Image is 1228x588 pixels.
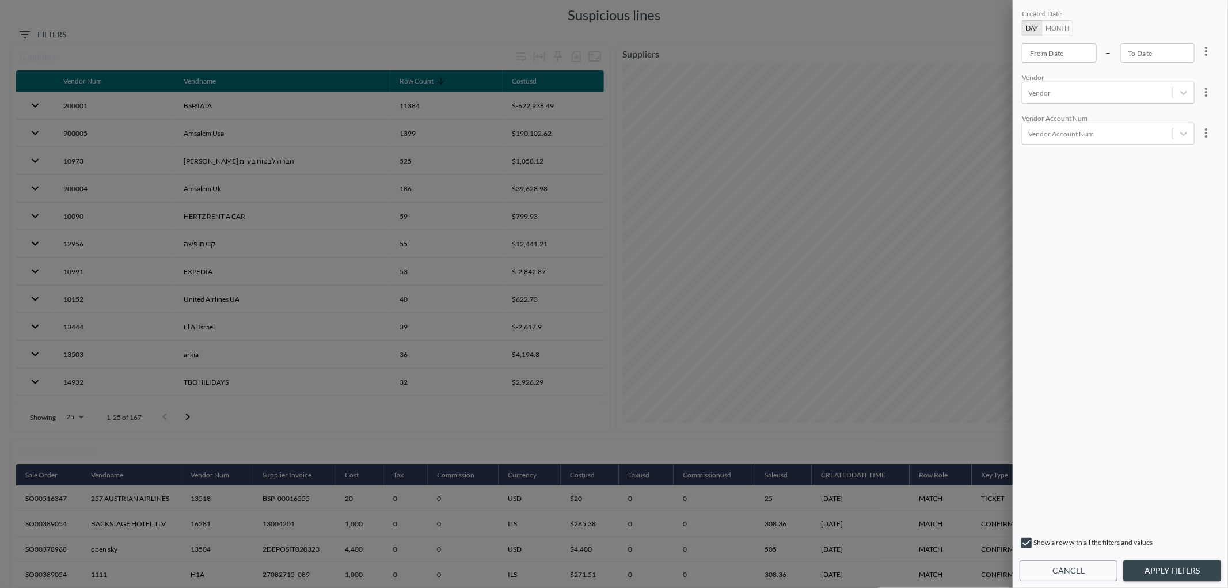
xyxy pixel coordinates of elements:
button: Day [1022,20,1042,36]
input: YYYY-MM-DD [1022,43,1097,63]
button: more [1195,81,1218,104]
div: Vendor [1022,73,1195,82]
button: Cancel [1020,560,1117,582]
div: Vendor Account Num [1022,114,1195,123]
input: YYYY-MM-DD [1120,43,1195,63]
div: Show a row with all the filters and values [1020,536,1221,555]
div: Created Date [1022,9,1195,20]
button: more [1195,122,1218,145]
button: Month [1041,20,1073,36]
button: more [1195,40,1218,63]
button: Apply Filters [1123,560,1221,582]
p: – [1106,45,1111,59]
